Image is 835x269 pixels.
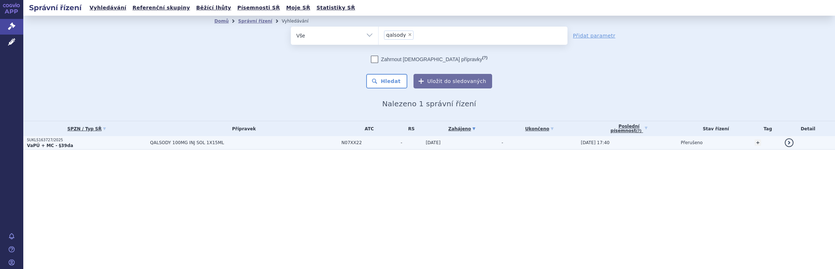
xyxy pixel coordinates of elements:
[282,16,318,27] li: Vyhledávání
[341,140,397,145] span: N07XX22
[681,140,703,145] span: Přerušeno
[581,121,677,136] a: Poslednípísemnost(?)
[146,121,338,136] th: Přípravek
[366,74,407,88] button: Hledat
[87,3,128,13] a: Vyhledávání
[581,140,610,145] span: [DATE] 17:40
[426,140,441,145] span: [DATE]
[677,121,751,136] th: Stav řízení
[751,121,781,136] th: Tag
[502,140,503,145] span: -
[386,32,406,37] span: qalsody
[371,56,487,63] label: Zahrnout [DEMOGRAPHIC_DATA] přípravky
[27,143,73,148] strong: VaPÚ + MC - §39da
[314,3,357,13] a: Statistiky SŘ
[401,140,422,145] span: -
[238,19,272,24] a: Správní řízení
[482,55,487,60] abbr: (?)
[785,138,794,147] a: detail
[502,124,577,134] a: Ukončeno
[408,32,412,37] span: ×
[413,74,492,88] button: Uložit do sledovaných
[338,121,397,136] th: ATC
[214,19,229,24] a: Domů
[755,139,761,146] a: +
[636,129,641,133] abbr: (?)
[130,3,192,13] a: Referenční skupiny
[194,3,233,13] a: Běžící lhůty
[235,3,282,13] a: Písemnosti SŘ
[27,124,146,134] a: SPZN / Typ SŘ
[150,140,332,145] span: QALSODY 100MG INJ SOL 1X15ML
[397,121,422,136] th: RS
[426,124,498,134] a: Zahájeno
[573,32,616,39] a: Přidat parametr
[382,99,476,108] span: Nalezeno 1 správní řízení
[416,30,420,39] input: qalsody
[23,3,87,13] h2: Správní řízení
[27,138,146,143] p: SUKLS163727/2025
[284,3,312,13] a: Moje SŘ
